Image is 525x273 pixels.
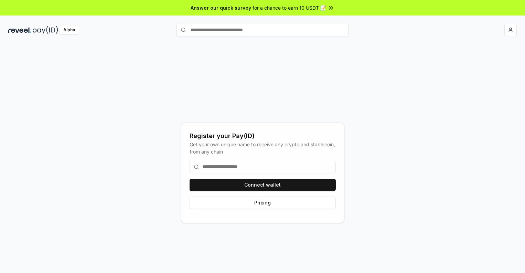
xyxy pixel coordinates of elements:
img: pay_id [33,26,58,34]
div: Get your own unique name to receive any crypto and stablecoin, from any chain [190,141,336,155]
button: Pricing [190,197,336,209]
span: Answer our quick survey [191,4,251,11]
button: Connect wallet [190,179,336,191]
div: Alpha [60,26,79,34]
span: for a chance to earn 10 USDT 📝 [253,4,326,11]
div: Register your Pay(ID) [190,131,336,141]
img: reveel_dark [8,26,31,34]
